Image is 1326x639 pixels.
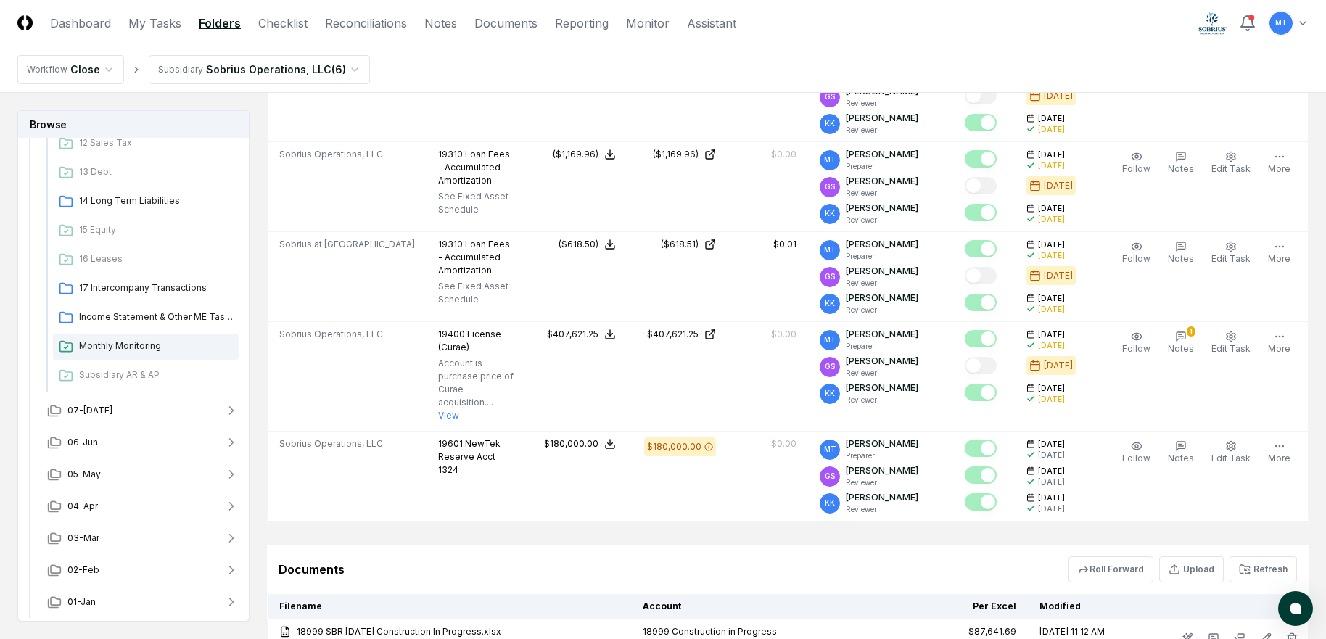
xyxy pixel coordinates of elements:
span: GS [825,271,835,282]
div: $180,000.00 [544,437,598,450]
span: [DATE] [1038,239,1065,250]
div: $407,621.25 [647,328,699,341]
button: 07-[DATE] [36,395,250,426]
p: Preparer [846,251,918,262]
span: [DATE] [1038,439,1065,450]
div: ($1,169.96) [653,148,699,161]
p: [PERSON_NAME] [846,148,918,161]
a: Reporting [555,15,609,32]
p: Reviewer [846,278,918,289]
div: Workflow [27,63,67,76]
span: 14 Long Term Liabilities [79,194,233,207]
p: Reviewer [846,215,918,226]
span: [DATE] [1038,293,1065,304]
span: 19310 [438,239,463,250]
button: Mark complete [965,384,997,401]
button: ($618.50) [559,238,616,251]
p: [PERSON_NAME] [846,112,918,125]
div: Subsidiary [158,63,203,76]
span: 12 Sales Tax [79,136,233,149]
div: $180,000.00 [647,440,701,453]
p: Reviewer [846,188,918,199]
th: Modified [1028,594,1137,619]
th: Per Excel [897,594,1028,619]
a: 17 Intercompany Transactions [53,276,239,302]
p: [PERSON_NAME] [846,355,918,368]
span: Edit Task [1211,453,1251,463]
div: [DATE] [1038,160,1065,171]
span: 01-Jan [67,595,96,609]
span: [DATE] [1038,383,1065,394]
div: [DATE] [1044,179,1073,192]
button: Notes [1165,148,1197,178]
span: License (Curae) [438,329,501,353]
span: [DATE] [1038,203,1065,214]
button: Mark complete [965,240,997,257]
button: Edit Task [1208,238,1253,268]
a: Folders [199,15,241,32]
p: [PERSON_NAME] [846,328,918,341]
p: [PERSON_NAME] [846,437,918,450]
button: 06-Jun [36,426,250,458]
button: Mark complete [965,87,997,104]
p: Account is purchase price of Curae acquisition.... [438,357,516,409]
p: Reviewer [846,368,918,379]
div: 18999 Construction in Progress [643,625,886,638]
span: 04-Apr [67,500,98,513]
span: 15 Equity [79,223,233,236]
div: [DATE] [1038,503,1065,514]
button: Notes [1165,238,1197,268]
button: 03-Mar [36,522,250,554]
div: $0.01 [773,238,796,251]
a: Documents [474,15,538,32]
p: [PERSON_NAME] [846,464,918,477]
button: 04-Apr [36,490,250,522]
a: Income Statement & Other ME Tasks [53,305,239,331]
button: ($1,169.96) [553,148,616,161]
span: 06-Jun [67,436,98,449]
button: 1Notes [1165,328,1197,358]
p: [PERSON_NAME] [846,175,918,188]
span: 02-Feb [67,564,99,577]
span: Edit Task [1211,253,1251,264]
span: GS [825,91,835,102]
p: Preparer [846,450,918,461]
span: KK [825,498,835,508]
p: Reviewer [846,305,918,316]
span: Follow [1122,453,1150,463]
button: $180,000.00 [544,437,616,450]
span: Follow [1122,163,1150,174]
span: MT [1275,17,1288,28]
button: $407,621.25 [547,328,616,341]
span: Loan Fees - Accumulated Amortization [438,149,510,186]
a: ($1,169.96) [639,148,716,161]
span: Notes [1168,253,1194,264]
button: View [438,409,459,422]
img: Sobrius logo [1198,12,1227,35]
div: [DATE] [1044,269,1073,282]
span: [DATE] [1038,492,1065,503]
p: [PERSON_NAME] [846,292,918,305]
p: Reviewer [846,477,918,488]
span: [DATE] [1038,329,1065,340]
div: $407,621.25 [547,328,598,341]
button: Mark complete [965,267,997,284]
a: Assistant [687,15,736,32]
span: KK [825,118,835,129]
span: 13 Debt [79,165,233,178]
span: Notes [1168,453,1194,463]
span: GS [825,361,835,372]
div: [DATE] [1038,124,1065,135]
span: Sobrius Operations, LLC [279,328,383,341]
div: [DATE] [1038,394,1065,405]
button: 02-Feb [36,554,250,586]
div: $0.00 [771,328,796,341]
button: Mark complete [965,177,997,194]
span: Edit Task [1211,343,1251,354]
button: Mark complete [965,493,997,511]
span: 17 Intercompany Transactions [79,281,233,294]
button: Follow [1119,148,1153,178]
div: [DATE] [1038,304,1065,315]
a: Subsidiary AR & AP [53,363,239,389]
a: 16 Leases [53,247,239,273]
